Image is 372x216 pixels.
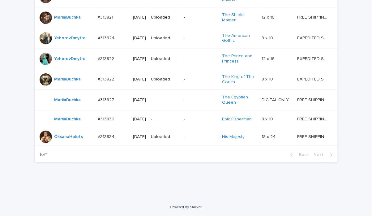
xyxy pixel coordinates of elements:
[262,34,274,41] p: 8 x 10
[222,117,252,122] a: Epic Fisherman
[54,134,83,140] a: OksanaHolets
[54,97,81,103] a: MariiaBuchka
[151,117,179,122] p: -
[35,128,338,145] tr: OksanaHolets #313834#313834 [DATE]Uploaded-His Majesty 18 x 2418 x 24 FREE SHIPPING - preview in ...
[314,153,327,157] span: Next
[222,33,257,44] a: The American Gothic
[222,95,257,105] a: The Egyptian Queen
[297,34,329,41] p: EXPEDITED SHIPPING - preview in 1 business day; delivery up to 5 business days after your approval.
[297,115,329,122] p: FREE SHIPPING - preview in 1-2 business days, after your approval delivery will take 5-10 b.d.
[54,77,81,82] a: MariiaBuchka
[297,96,329,103] p: FREE SHIPPING - preview in 1-2 business days, after your approval delivery will take 5-10 b.d.
[297,133,329,140] p: FREE SHIPPING - preview in 1-2 business days, after your approval delivery will take 5-10 b.d.
[98,115,116,122] p: #313830
[184,134,217,140] p: -
[184,36,217,41] p: -
[35,90,338,110] tr: MariiaBuchka #313827#313827 [DATE]--The Egyptian Queen DIGITAL ONLYDIGITAL ONLY FREE SHIPPING - p...
[262,76,274,82] p: 8 x 10
[222,134,245,140] a: His Majesty
[35,110,338,128] tr: MariiaBuchka #313830#313830 [DATE]--Epic Fisherman 8 x 108 x 10 FREE SHIPPING - preview in 1-2 bu...
[297,76,329,82] p: EXPEDITED SHIPPING - preview in 1 business day; delivery up to 5 business days after your approval.
[98,14,115,20] p: #313821
[311,152,338,158] button: Next
[151,56,179,62] p: Uploaded
[54,56,86,62] a: YehorovDmytro
[222,74,257,85] a: The King of The Couch
[98,55,116,62] p: #313822
[133,15,146,20] p: [DATE]
[184,77,217,82] p: -
[133,134,146,140] p: [DATE]
[35,69,338,90] tr: MariiaBuchka #313822#313822 [DATE]Uploaded-The King of The Couch 8 x 108 x 10 EXPEDITED SHIPPING ...
[262,115,274,122] p: 8 x 10
[184,15,217,20] p: -
[262,133,277,140] p: 18 x 24
[35,7,338,28] tr: MariiaBuchka #313821#313821 [DATE]Uploaded-The Shield Maiden 12 x 1612 x 16 FREE SHIPPING - previ...
[54,117,81,122] a: MariiaBuchka
[98,96,116,103] p: #313827
[151,77,179,82] p: Uploaded
[151,97,179,103] p: -
[184,56,217,62] p: -
[133,117,146,122] p: [DATE]
[54,15,81,20] a: MariiaBuchka
[133,97,146,103] p: [DATE]
[222,12,257,23] a: The Shield Maiden
[262,96,290,103] p: DIGITAL ONLY
[98,76,116,82] p: #313822
[151,36,179,41] p: Uploaded
[35,28,338,49] tr: YehorovDmytro #313824#313824 [DATE]Uploaded-The American Gothic 8 x 108 x 10 EXPEDITED SHIPPING -...
[35,147,53,162] p: 1 of 1
[98,133,116,140] p: #313834
[297,14,329,20] p: FREE SHIPPING - preview in 1-2 business days, after your approval delivery will take 5-10 b.d.
[296,153,309,157] span: Back
[170,205,202,209] a: Powered By Stacker
[184,97,217,103] p: -
[184,117,217,122] p: -
[285,152,311,158] button: Back
[297,55,329,62] p: EXPEDITED SHIPPING - preview in 1 business day; delivery up to 5 business days after your approval.
[98,34,116,41] p: #313824
[151,15,179,20] p: Uploaded
[133,56,146,62] p: [DATE]
[35,49,338,69] tr: YehorovDmytro #313822#313822 [DATE]Uploaded-The Prince and Princess 12 x 1612 x 16 EXPEDITED SHIP...
[262,14,276,20] p: 12 x 16
[262,55,276,62] p: 12 x 16
[54,36,86,41] a: YehorovDmytro
[133,36,146,41] p: [DATE]
[222,54,257,64] a: The Prince and Princess
[133,77,146,82] p: [DATE]
[151,134,179,140] p: Uploaded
